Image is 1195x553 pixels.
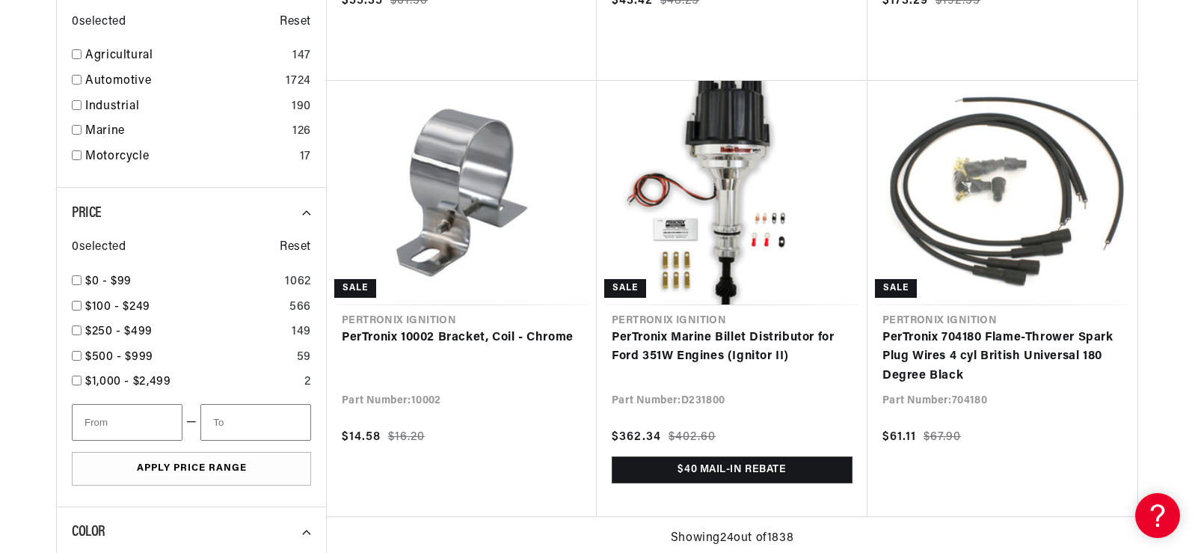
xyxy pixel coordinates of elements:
[280,238,311,257] span: Reset
[85,351,153,363] span: $500 - $999
[85,326,153,337] span: $250 - $499
[292,97,311,117] div: 190
[85,376,171,388] span: $1,000 - $2,499
[186,413,197,433] span: —
[85,72,280,91] a: Automotive
[286,72,311,91] div: 1724
[85,301,150,313] span: $100 - $249
[285,272,311,292] div: 1062
[292,323,311,342] div: 149
[72,452,311,486] button: Apply Price Range
[612,329,853,367] a: PerTronix Marine Billet Distributor for Ford 351W Engines (Ignitor II)
[882,329,1122,386] a: PerTronix 704180 Flame-Thrower Spark Plug Wires 4 cyl British Universal 180 Degree Black
[292,46,311,66] div: 147
[85,147,294,167] a: Motorcycle
[297,348,311,367] div: 59
[72,206,102,221] span: Price
[280,13,311,32] span: Reset
[72,404,182,441] input: From
[300,147,311,167] div: 17
[289,298,311,317] div: 566
[85,122,286,141] a: Marine
[85,275,132,287] span: $0 - $99
[292,122,311,141] div: 126
[72,525,105,540] span: Color
[72,238,126,257] span: 0 selected
[304,373,311,392] div: 2
[85,46,286,66] a: Agricultural
[85,97,286,117] a: Industrial
[671,529,793,549] span: Showing 24 out of 1838
[342,329,582,348] a: PerTronix 10002 Bracket, Coil - Chrome
[200,404,311,441] input: To
[72,13,126,32] span: 0 selected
